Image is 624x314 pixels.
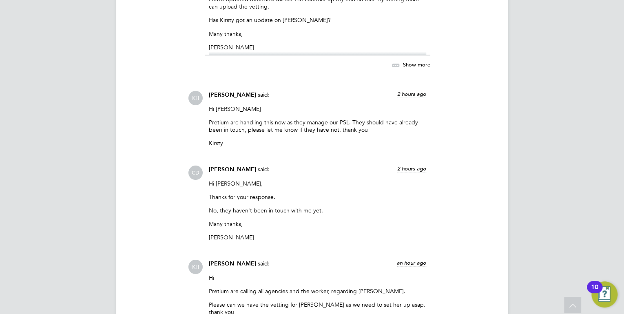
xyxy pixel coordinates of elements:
span: said: [258,91,270,98]
div: 10 [591,287,598,298]
p: Hi [PERSON_NAME], [209,180,426,187]
p: No, they haven't been in touch with me yet. [209,207,426,214]
p: Kirsty [209,139,426,147]
p: Has Kirsty got an update on [PERSON_NAME]? [209,16,426,24]
span: an hour ago [397,259,426,266]
p: [PERSON_NAME] [209,234,426,241]
span: [PERSON_NAME] [209,91,256,98]
span: Show more [403,61,430,68]
button: Open Resource Center, 10 new notifications [591,281,617,307]
p: [PERSON_NAME] [209,44,426,51]
span: KH [188,91,203,105]
span: said: [258,166,270,173]
span: 2 hours ago [397,91,426,97]
span: 2 hours ago [397,165,426,172]
p: Pretium are handling this now as they manage our PSL. They should have already been in touch, ple... [209,119,426,133]
p: Thanks for your response. [209,193,426,201]
span: CD [188,166,203,180]
p: Hi [PERSON_NAME] [209,105,426,113]
span: said: [258,260,270,267]
span: [PERSON_NAME] [209,166,256,173]
p: Hi [209,274,426,281]
span: [PERSON_NAME] [209,260,256,267]
p: Many thanks, [209,30,426,38]
p: Pretium are calling all agencies and the worker, regarding [PERSON_NAME]. [209,287,426,295]
p: Many thanks, [209,220,426,228]
span: KH [188,260,203,274]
